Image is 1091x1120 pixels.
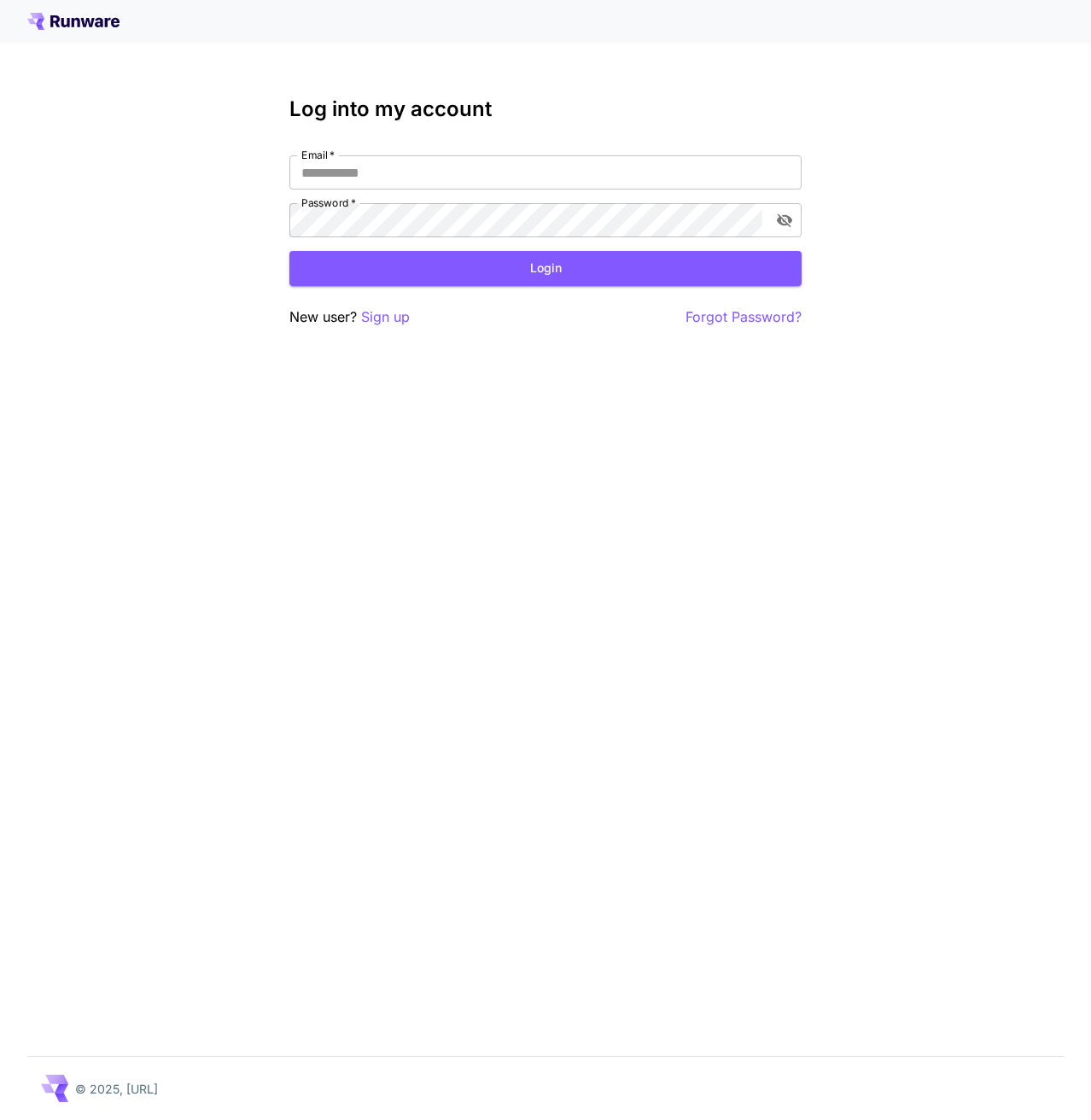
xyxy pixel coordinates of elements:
h3: Log into my account [289,97,802,121]
p: © 2025, [URL] [75,1080,158,1098]
button: Login [289,251,802,286]
button: Sign up [361,306,410,328]
p: New user? [289,306,410,328]
button: Forgot Password? [686,306,802,328]
label: Email [301,148,335,162]
label: Password [301,195,356,210]
button: toggle password visibility [769,205,800,236]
